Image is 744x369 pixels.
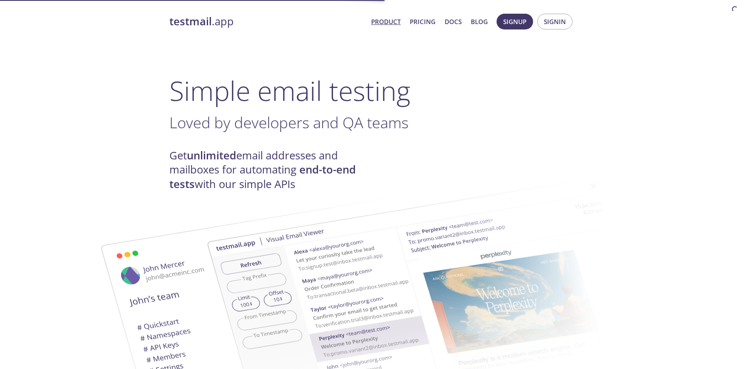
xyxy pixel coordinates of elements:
button: Signin [537,14,573,29]
strong: testmail [169,14,212,29]
span: Signin [544,16,566,27]
span: Loved by developers and QA teams [169,112,409,133]
strong: end-to-end tests [169,162,356,191]
h4: Get email addresses and mailboxes for automating with our simple APIs [169,149,372,191]
h1: Simple email testing [169,75,575,107]
a: Blog [471,16,488,27]
a: Pricing [410,16,436,27]
button: Signup [497,14,533,29]
a: Docs [445,16,462,27]
span: Signup [503,16,526,27]
a: Product [371,16,401,27]
strong: unlimited [187,148,236,163]
a: testmail.app [169,15,365,29]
